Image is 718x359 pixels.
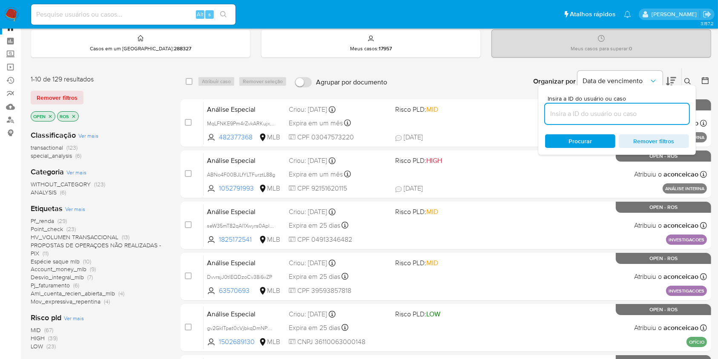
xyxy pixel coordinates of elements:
input: Pesquise usuários ou casos... [31,9,236,20]
span: s [208,10,211,18]
span: 3.157.2 [701,20,714,27]
a: Sair [703,10,712,19]
span: Alt [197,10,204,18]
a: Notificações [624,11,631,18]
button: search-icon [215,9,232,20]
span: Atalhos rápidos [570,10,615,19]
p: ana.conceicao@mercadolivre.com [652,10,700,18]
